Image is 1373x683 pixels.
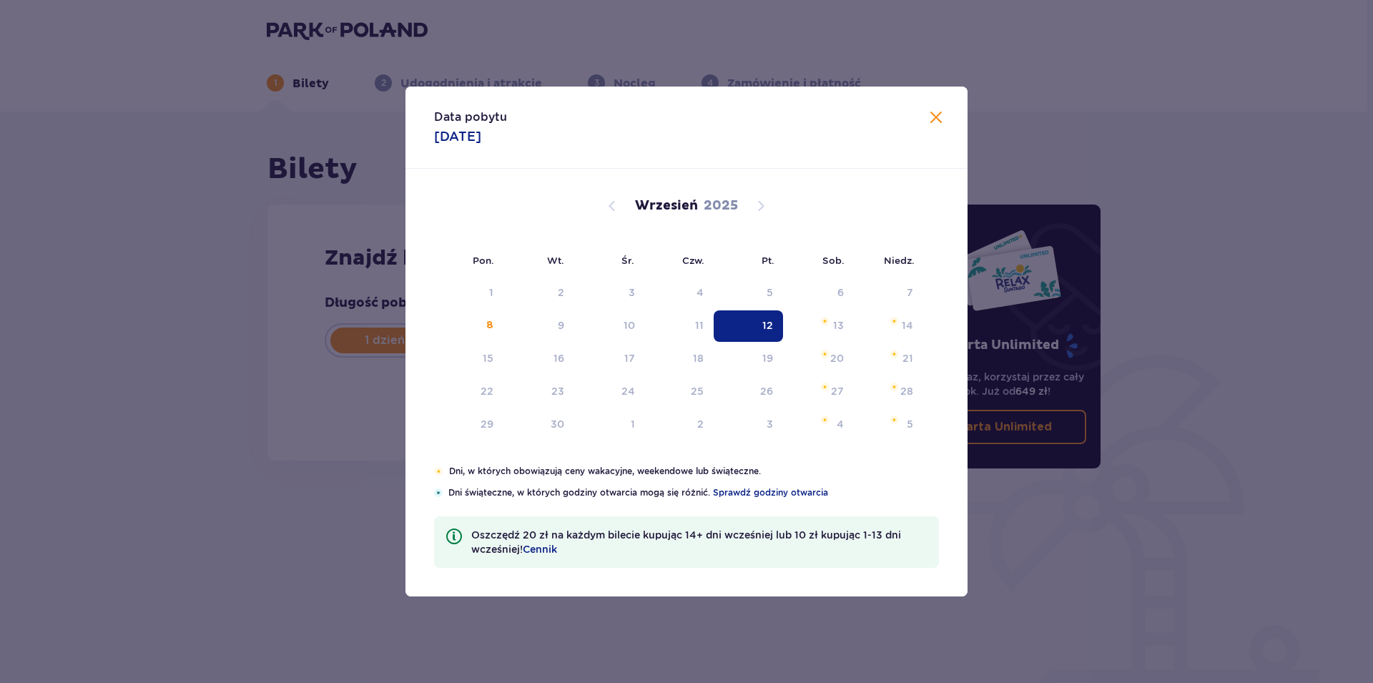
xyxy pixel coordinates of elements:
[830,351,844,365] div: 20
[553,351,564,365] div: 16
[783,277,854,309] td: Not available. sobota, 6 września 2025
[574,310,645,342] td: środa, 10 września 2025
[854,343,923,375] td: niedziela, 21 września 2025
[693,351,704,365] div: 18
[434,343,503,375] td: poniedziałek, 15 września 2025
[624,318,635,333] div: 10
[629,285,635,300] div: 3
[551,417,564,431] div: 30
[762,351,773,365] div: 19
[473,255,494,266] small: Pon.
[503,277,574,309] td: Not available. wtorek, 2 września 2025
[854,277,923,309] td: Not available. niedziela, 7 września 2025
[762,255,774,266] small: Pt.
[503,343,574,375] td: wtorek, 16 września 2025
[767,285,773,300] div: 5
[831,384,844,398] div: 27
[714,409,783,441] td: piątek, 3 października 2025
[645,310,714,342] td: czwartek, 11 września 2025
[783,310,854,342] td: sobota, 13 września 2025
[682,255,704,266] small: Czw.
[884,255,915,266] small: Niedz.
[481,417,493,431] div: 29
[697,285,704,300] div: 4
[695,318,704,333] div: 11
[714,376,783,408] td: piątek, 26 września 2025
[714,277,783,309] td: Not available. piątek, 5 września 2025
[434,310,503,342] td: poniedziałek, 8 września 2025
[483,351,493,365] div: 15
[645,277,714,309] td: Not available. czwartek, 4 września 2025
[624,351,635,365] div: 17
[783,376,854,408] td: sobota, 27 września 2025
[574,409,645,441] td: środa, 1 października 2025
[645,343,714,375] td: czwartek, 18 września 2025
[405,169,968,465] div: Calendar
[854,310,923,342] td: niedziela, 14 września 2025
[558,285,564,300] div: 2
[822,255,845,266] small: Sob.
[714,310,783,342] td: Selected. piątek, 12 września 2025
[503,376,574,408] td: wtorek, 23 września 2025
[503,310,574,342] td: wtorek, 9 września 2025
[434,409,503,441] td: poniedziałek, 29 września 2025
[574,277,645,309] td: Not available. środa, 3 września 2025
[547,255,564,266] small: Wt.
[854,409,923,441] td: niedziela, 5 października 2025
[767,417,773,431] div: 3
[574,343,645,375] td: środa, 17 września 2025
[762,318,773,333] div: 12
[704,197,738,215] p: 2025
[574,376,645,408] td: środa, 24 września 2025
[837,417,844,431] div: 4
[621,384,635,398] div: 24
[783,343,854,375] td: sobota, 20 września 2025
[635,197,698,215] p: Wrzesień
[434,277,503,309] td: Not available. poniedziałek, 1 września 2025
[645,409,714,441] td: czwartek, 2 października 2025
[558,318,564,333] div: 9
[697,417,704,431] div: 2
[551,384,564,398] div: 23
[837,285,844,300] div: 6
[783,409,854,441] td: sobota, 4 października 2025
[489,285,493,300] div: 1
[503,409,574,441] td: wtorek, 30 września 2025
[760,384,773,398] div: 26
[714,343,783,375] td: piątek, 19 września 2025
[691,384,704,398] div: 25
[645,376,714,408] td: czwartek, 25 września 2025
[486,318,493,333] div: 8
[631,417,635,431] div: 1
[434,376,503,408] td: poniedziałek, 22 września 2025
[621,255,634,266] small: Śr.
[854,376,923,408] td: niedziela, 28 września 2025
[833,318,844,333] div: 13
[481,384,493,398] div: 22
